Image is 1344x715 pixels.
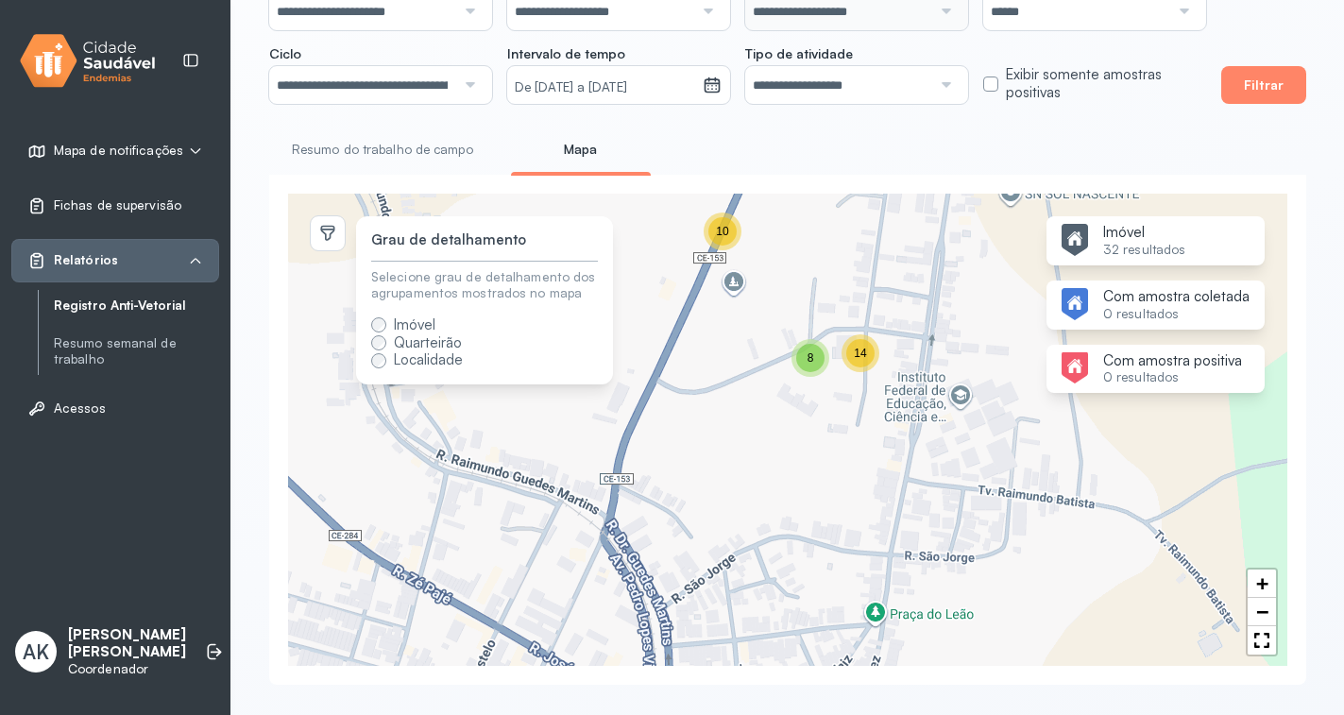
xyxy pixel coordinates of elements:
[1103,369,1242,385] small: 0 resultados
[808,351,814,365] span: 8
[371,231,526,249] div: Grau de detalhamento
[1256,571,1268,595] span: +
[1221,66,1306,104] button: Filtrar
[791,339,829,377] div: 8
[394,350,463,368] span: Localidade
[854,347,866,360] span: 14
[54,252,118,268] span: Relatórios
[27,196,203,215] a: Fichas de supervisão
[704,213,741,250] div: 10
[54,298,219,314] a: Registro Anti-Vetorial
[54,400,106,417] span: Acessos
[54,294,219,317] a: Registro Anti-Vetorial
[27,399,203,417] a: Acessos
[515,78,695,97] small: De [DATE] a [DATE]
[1103,288,1250,306] strong: Com amostra coletada
[54,332,219,371] a: Resumo semanal de trabalho
[54,143,183,159] span: Mapa de notificações
[507,45,625,62] span: Intervalo de tempo
[511,134,651,165] a: Mapa
[20,30,156,92] img: logo.svg
[1103,352,1242,370] strong: Com amostra positiva
[394,315,435,333] span: Imóvel
[1103,242,1185,258] small: 32 resultados
[269,45,301,62] span: Ciclo
[1248,626,1276,655] a: Full Screen
[1062,352,1088,384] img: Imagem
[745,45,853,62] span: Tipo de atividade
[68,626,186,662] p: [PERSON_NAME] [PERSON_NAME]
[54,335,219,367] a: Resumo semanal de trabalho
[1062,288,1088,320] img: Imagem
[54,197,181,213] span: Fichas de supervisão
[394,333,462,351] span: Quarteirão
[1062,224,1088,256] img: Imagem
[1006,66,1206,102] label: Exibir somente amostras positivas
[23,639,49,664] span: AK
[716,225,728,238] span: 10
[1248,570,1276,598] a: Zoom in
[1103,224,1185,242] strong: Imóvel
[269,134,496,165] a: Resumo do trabalho de campo
[371,269,598,301] div: Selecione grau de detalhamento dos agrupamentos mostrados no mapa
[1248,598,1276,626] a: Zoom out
[1256,600,1268,623] span: −
[842,334,879,372] div: 14
[1103,306,1250,322] small: 0 resultados
[68,661,186,677] p: Coordenador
